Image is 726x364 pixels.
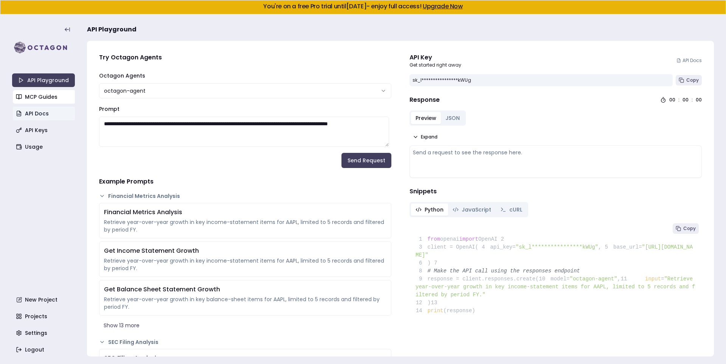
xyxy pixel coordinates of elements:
[490,244,515,250] span: api_key=
[676,75,702,86] button: Copy
[12,73,75,87] a: API Playground
[13,326,76,340] a: Settings
[410,187,702,196] h4: Snippets
[104,257,386,272] div: Retrieve year-over-year growth in key income-statement items for AAPL, limited to 5 records and f...
[431,259,443,267] span: 7
[601,243,613,251] span: 5
[416,276,696,298] span: "Retrieve year-over-year growth in key income-statement items for AAPL, limited to 5 records and ...
[478,236,497,242] span: OpenAI
[416,276,539,282] span: response = client.responses.create(
[462,206,491,213] span: JavaScript
[598,244,601,250] span: ,
[617,276,621,282] span: ,
[509,206,522,213] span: cURL
[645,276,661,282] span: input
[104,296,386,311] div: Retrieve year-over-year growth in key balance-sheet items for AAPL, limited to 5 records and filt...
[478,243,490,251] span: 4
[683,97,689,103] div: 00
[416,300,431,306] span: )
[104,246,386,255] div: Get Income Statement Growth
[416,299,428,307] span: 12
[416,267,428,275] span: 8
[696,97,702,103] div: 00
[431,299,443,307] span: 13
[428,268,580,274] span: # Make the API call using the responses endpoint
[497,235,509,243] span: 2
[13,107,76,120] a: API Docs
[416,235,428,243] span: 1
[569,276,617,282] span: "octagon-agent"
[104,218,386,233] div: Retrieve year-over-year growth in key income-statement items for AAPL, limited to 5 records and f...
[13,293,76,306] a: New Project
[104,285,386,294] div: Get Balance Sheet Statement Growth
[410,95,440,104] h4: Response
[410,62,461,68] p: Get started right away
[683,226,696,232] span: Copy
[686,77,699,83] span: Copy
[676,58,702,64] a: API Docs
[411,112,441,124] button: Preview
[673,223,699,234] button: Copy
[13,310,76,323] a: Projects
[416,259,428,267] span: 6
[441,112,464,124] button: JSON
[444,308,475,314] span: (response)
[13,123,76,137] a: API Keys
[416,275,428,283] span: 9
[459,236,478,242] span: import
[6,3,720,9] h5: You're on a free Pro trial until [DATE] - enjoy full access!
[551,276,569,282] span: model=
[423,2,463,11] a: Upgrade Now
[99,72,145,79] label: Octagon Agents
[613,244,642,250] span: base_url=
[621,275,633,283] span: 11
[413,149,698,156] div: Send a request to see the response here.
[410,132,441,142] button: Expand
[99,177,391,186] h4: Example Prompts
[99,105,119,113] label: Prompt
[421,134,437,140] span: Expand
[416,243,428,251] span: 3
[104,208,386,217] div: Financial Metrics Analysis
[416,260,431,266] span: )
[425,206,444,213] span: Python
[678,97,679,103] div: :
[428,236,441,242] span: from
[13,140,76,154] a: Usage
[99,192,391,200] button: Financial Metrics Analysis
[416,244,478,250] span: client = OpenAI(
[99,338,391,346] button: SEC Filing Analysis
[99,319,391,332] button: Show 13 more
[99,53,391,62] h4: Try Octagon Agents
[410,53,461,62] div: API Key
[416,307,428,315] span: 14
[661,276,664,282] span: =
[669,97,675,103] div: 00
[428,308,444,314] span: print
[692,97,693,103] div: :
[341,153,391,168] button: Send Request
[13,343,76,356] a: Logout
[87,25,137,34] span: API Playground
[539,275,551,283] span: 10
[13,90,76,104] a: MCP Guides
[12,40,75,55] img: logo-rect-yK7x_WSZ.svg
[440,236,459,242] span: openai
[104,354,386,363] div: SEC Filing Analysis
